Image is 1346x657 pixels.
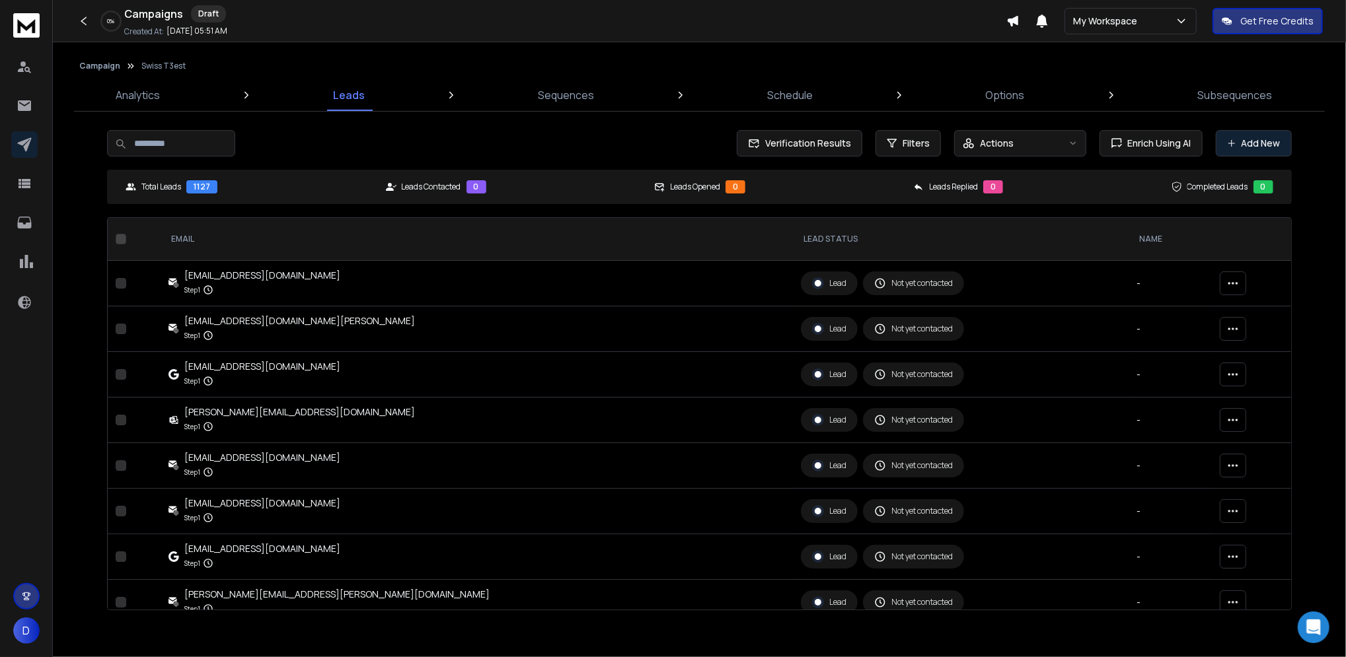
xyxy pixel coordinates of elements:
div: Lead [812,414,846,426]
th: LEAD STATUS [793,218,1129,261]
div: Lead [812,368,846,380]
button: Get Free Credits [1213,8,1323,34]
p: [DATE] 05:51 AM [167,26,227,36]
button: Filters [876,130,941,156]
th: NAME [1129,218,1212,261]
div: Not yet contacted [874,414,953,426]
p: Step 1 [184,374,200,388]
div: Lead [812,596,846,608]
div: Lead [812,505,846,517]
div: [PERSON_NAME][EMAIL_ADDRESS][DOMAIN_NAME] [184,405,415,419]
a: Schedule [759,79,821,111]
span: Filters [903,137,930,150]
div: 0 [983,180,1003,193]
p: Actions [980,137,1014,150]
div: [EMAIL_ADDRESS][DOMAIN_NAME] [184,451,340,464]
div: [EMAIL_ADDRESS][DOMAIN_NAME] [184,497,340,510]
div: Not yet contacted [874,596,953,608]
button: Campaign [79,61,120,71]
p: Step 1 [184,511,200,524]
td: - [1129,580,1212,625]
div: 0 [1253,180,1273,193]
th: EMAIL [161,218,793,261]
p: Sequences [538,87,594,103]
p: Step 1 [184,602,200,615]
p: Step 1 [184,329,200,342]
img: logo [13,13,40,38]
div: Not yet contacted [874,505,953,517]
td: - [1129,261,1212,306]
span: Verification Results [760,137,851,150]
a: Sequences [530,79,602,111]
a: Analytics [108,79,168,111]
p: Analytics [116,87,160,103]
td: - [1129,443,1212,489]
div: [EMAIL_ADDRESS][DOMAIN_NAME][PERSON_NAME] [184,314,415,328]
span: Enrich Using AI [1123,137,1191,150]
div: [PERSON_NAME][EMAIL_ADDRESS][PERSON_NAME][DOMAIN_NAME] [184,588,490,601]
div: Draft [191,5,226,22]
div: Lead [812,460,846,471]
h1: Campaigns [124,6,183,22]
div: [EMAIL_ADDRESS][DOMAIN_NAME] [184,269,340,282]
p: Step 1 [184,283,200,296]
div: Lead [812,277,846,289]
td: - [1129,489,1212,534]
p: Total Leads [141,182,181,192]
a: Leads [325,79,373,111]
button: D [13,617,40,644]
div: Not yet contacted [874,460,953,471]
p: Leads Opened [670,182,720,192]
td: - [1129,306,1212,352]
div: Not yet contacted [874,368,953,380]
div: Lead [812,323,846,335]
a: Options [978,79,1033,111]
p: Step 1 [184,466,200,479]
p: Swiss T3est [141,61,186,71]
div: Not yet contacted [874,551,953,563]
p: Created At: [124,26,164,37]
div: Open Intercom Messenger [1298,611,1329,643]
button: Verification Results [737,130,862,156]
p: Leads [333,87,365,103]
div: 1127 [186,180,217,193]
p: Leads Replied [929,182,978,192]
div: [EMAIL_ADDRESS][DOMAIN_NAME] [184,542,340,555]
button: Enrich Using AI [1100,130,1203,156]
p: Get Free Credits [1240,15,1314,28]
div: Not yet contacted [874,277,953,289]
p: Schedule [767,87,813,103]
p: Step 1 [184,420,200,433]
p: Subsequences [1198,87,1273,103]
div: 0 [726,180,745,193]
div: Not yet contacted [874,323,953,335]
td: - [1129,534,1212,580]
td: - [1129,398,1212,443]
p: Options [986,87,1025,103]
p: My Workspace [1073,15,1142,28]
td: - [1129,352,1212,398]
p: 0 % [108,17,115,25]
p: Step 1 [184,557,200,570]
div: Lead [812,551,846,563]
button: Add New [1216,130,1292,156]
div: [EMAIL_ADDRESS][DOMAIN_NAME] [184,360,340,373]
div: 0 [467,180,486,193]
p: Completed Leads [1187,182,1248,192]
p: Leads Contacted [402,182,461,192]
a: Subsequences [1190,79,1281,111]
